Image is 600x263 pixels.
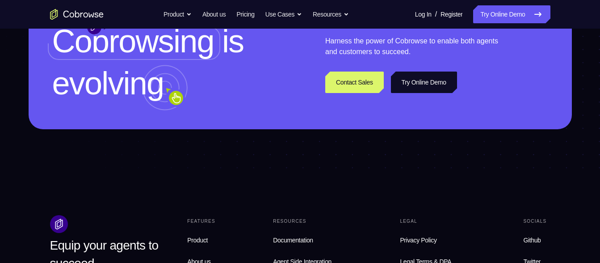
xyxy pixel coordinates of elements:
span: Github [523,237,541,244]
a: Try Online Demo [473,5,550,23]
a: Try Online Demo [391,72,457,93]
a: Documentation [269,231,346,249]
span: Privacy Policy [400,237,436,244]
div: Socials [520,215,550,228]
span: is [222,23,243,59]
a: About us [202,5,226,23]
a: Register [441,5,462,23]
div: Features [184,215,219,228]
button: Use Cases [265,5,302,23]
button: Product [164,5,192,23]
a: Go to the home page [50,9,104,20]
a: Github [520,231,550,249]
a: Contact Sales [325,72,384,93]
span: Product [187,237,208,244]
span: / [435,9,437,20]
div: Legal [396,215,470,228]
button: Resources [313,5,349,23]
a: Log In [415,5,432,23]
a: Privacy Policy [396,231,470,249]
a: Product [184,231,219,249]
span: Cobrowsing [52,23,214,59]
span: Documentation [273,237,313,244]
span: evolving [52,65,164,101]
a: Pricing [236,5,254,23]
p: Harness the power of Cobrowse to enable both agents and customers to succeed. [325,36,505,57]
div: Resources [269,215,346,228]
